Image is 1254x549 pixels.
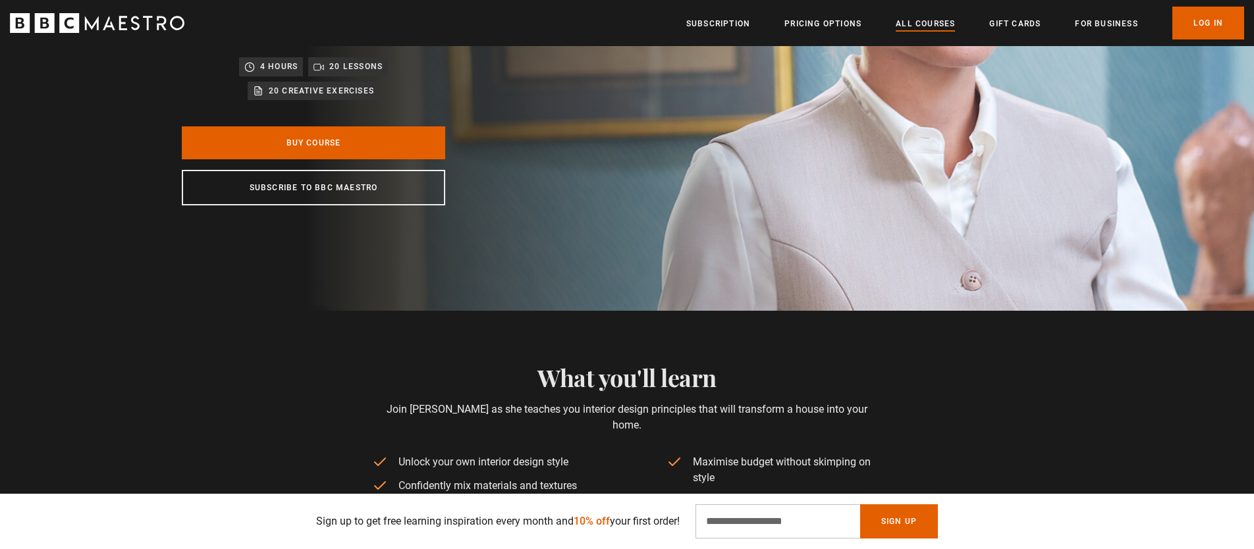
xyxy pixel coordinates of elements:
[372,478,588,494] li: Confidently mix materials and textures
[372,363,883,391] h2: What you'll learn
[182,170,445,205] a: Subscribe to BBC Maestro
[372,454,588,470] li: Unlock your own interior design style
[989,17,1041,30] a: Gift Cards
[316,513,680,529] p: Sign up to get free learning inspiration every month and your first order!
[686,7,1244,39] nav: Primary
[667,454,883,486] li: Maximise budget without skimping on style
[686,17,750,30] a: Subscription
[574,515,610,527] span: 10% off
[1172,7,1244,39] a: Log In
[1075,17,1137,30] a: For business
[372,402,883,433] p: Join [PERSON_NAME] as she teaches you interior design principles that will transform a house into...
[860,504,938,538] button: Sign Up
[182,126,445,159] a: Buy Course
[269,84,374,97] p: 20 creative exercises
[329,60,383,73] p: 20 lessons
[260,60,298,73] p: 4 hours
[10,13,184,33] svg: BBC Maestro
[784,17,861,30] a: Pricing Options
[896,17,955,30] a: All Courses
